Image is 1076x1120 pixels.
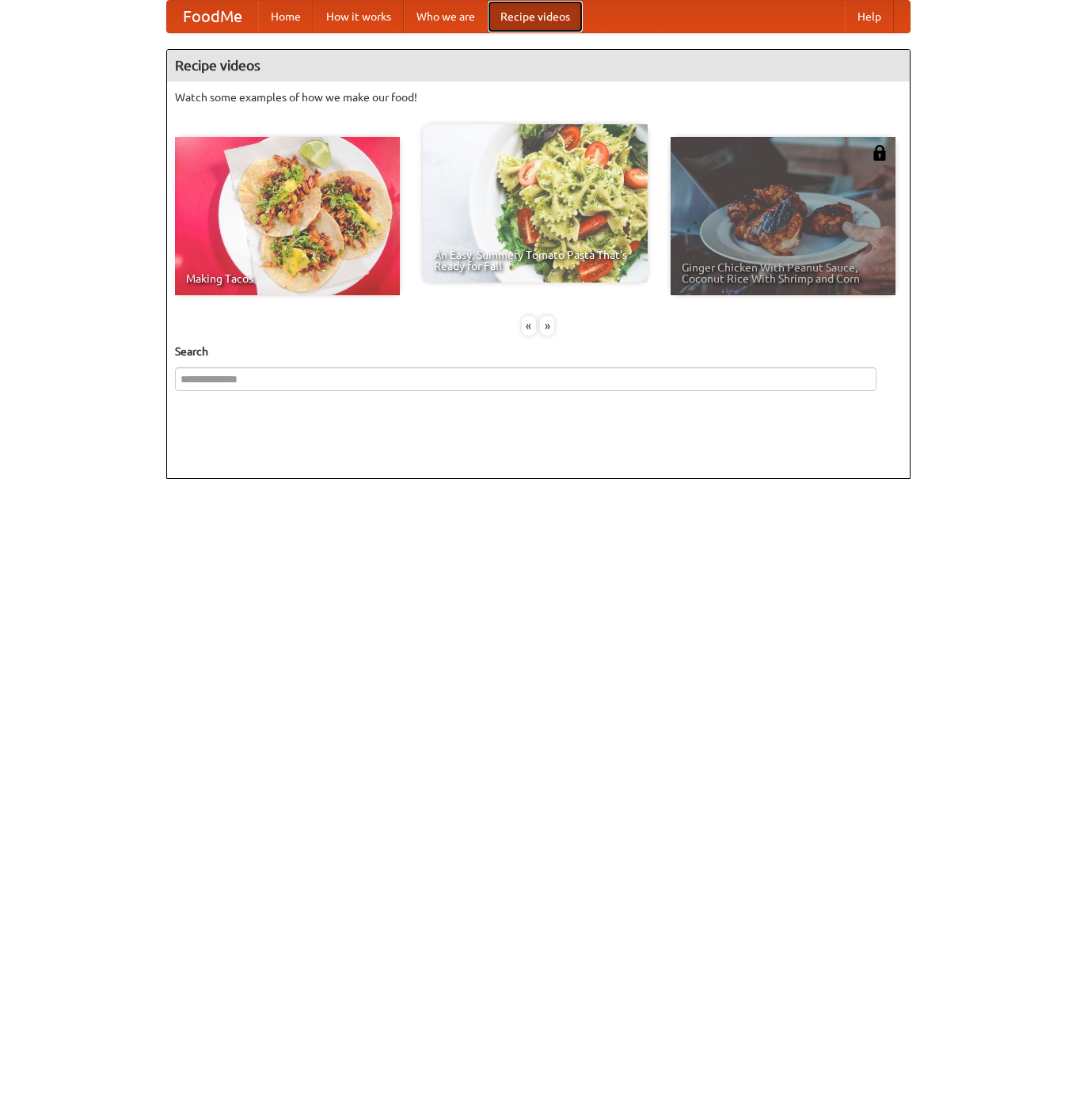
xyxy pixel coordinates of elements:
span: An Easy, Summery Tomato Pasta That's Ready for Fall [434,249,637,271]
img: 483408.png [872,145,888,161]
div: « [522,316,536,336]
a: How it works [314,1,404,32]
p: Watch some examples of how we make our food! [175,89,902,105]
h5: Search [175,344,902,359]
a: Home [258,1,314,32]
span: Making Tacos [186,273,389,284]
a: Who we are [404,1,488,32]
h4: Recipe videos [167,50,910,82]
a: Making Tacos [175,137,400,295]
a: Help [845,1,894,32]
a: An Easy, Summery Tomato Pasta That's Ready for Fall [423,124,648,283]
a: FoodMe [167,1,258,32]
div: » [540,316,554,336]
a: Recipe videos [488,1,583,32]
